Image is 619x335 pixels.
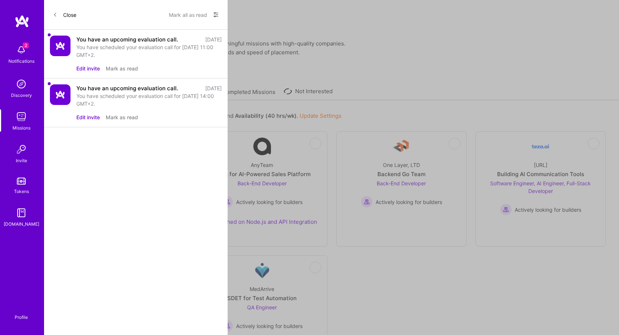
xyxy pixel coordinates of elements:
[14,43,29,57] img: bell
[205,84,222,92] div: [DATE]
[15,15,29,28] img: logo
[205,36,222,43] div: [DATE]
[17,178,26,185] img: tokens
[12,306,30,320] a: Profile
[16,157,27,164] div: Invite
[76,65,100,72] button: Edit invite
[169,9,207,21] button: Mark all as read
[106,113,138,121] button: Mark as read
[106,65,138,72] button: Mark as read
[12,124,30,132] div: Missions
[14,109,29,124] img: teamwork
[76,36,178,43] div: You have an upcoming evaluation call.
[14,187,29,195] div: Tokens
[11,91,32,99] div: Discovery
[76,84,178,92] div: You have an upcoming evaluation call.
[15,313,28,320] div: Profile
[8,57,35,65] div: Notifications
[50,36,70,56] img: Company Logo
[50,84,70,105] img: Company Logo
[76,43,222,59] div: You have scheduled your evaluation call for [DATE] 11:00 GMT+2.
[23,43,29,48] span: 2
[14,205,29,220] img: guide book
[76,113,100,121] button: Edit invite
[14,142,29,157] img: Invite
[76,92,222,108] div: You have scheduled your evaluation call for [DATE] 14:00 GMT+2.
[4,220,39,228] div: [DOMAIN_NAME]
[53,9,76,21] button: Close
[14,77,29,91] img: discovery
